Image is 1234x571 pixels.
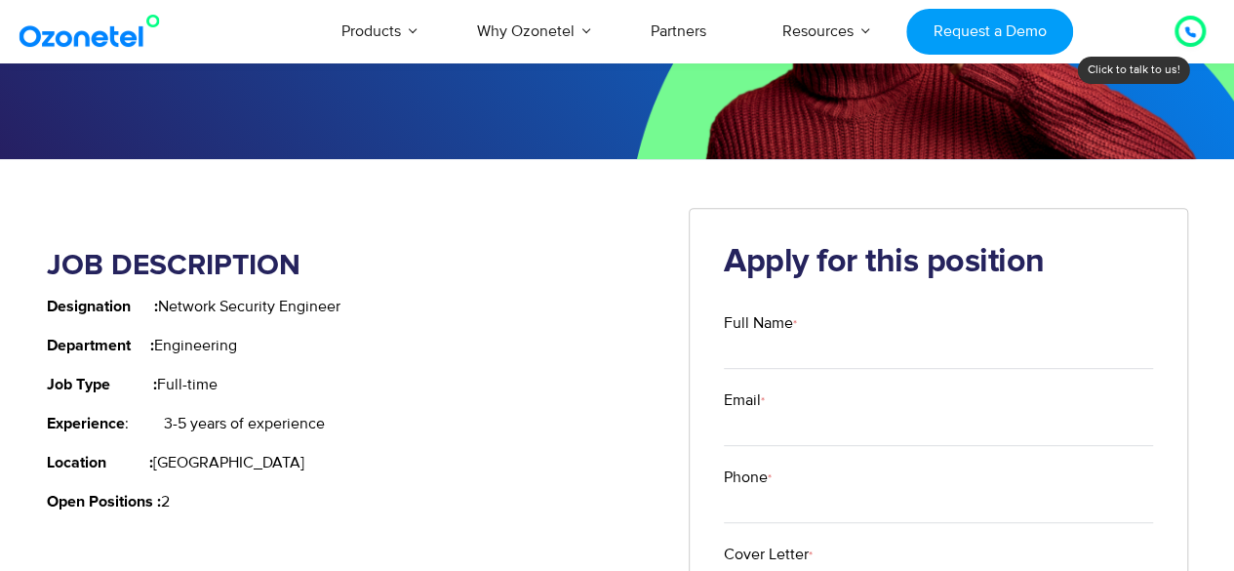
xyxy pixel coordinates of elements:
label: Full Name [724,311,1153,335]
strong: Experience [47,416,125,431]
p: Network Security Engineer [47,295,660,318]
strong: Department : [47,338,154,353]
label: Email [724,388,1153,412]
strong: Job Type : [47,377,157,392]
strong: Open Positions : [47,494,161,510]
strong: Designation : [47,299,158,314]
h2: Apply for this position [724,243,1153,282]
a: Request a Demo [906,9,1073,55]
label: Phone [724,466,1153,489]
strong: Location : [47,455,153,470]
p: [GEOGRAPHIC_DATA] [47,451,660,474]
p: 2 [47,490,660,513]
label: Cover Letter [724,543,1153,566]
p: Engineering [47,334,660,357]
p: : 3-5 years of experience [47,412,660,435]
strong: JOB DESCRIPTION [47,251,300,280]
p: Full-time [47,373,660,396]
